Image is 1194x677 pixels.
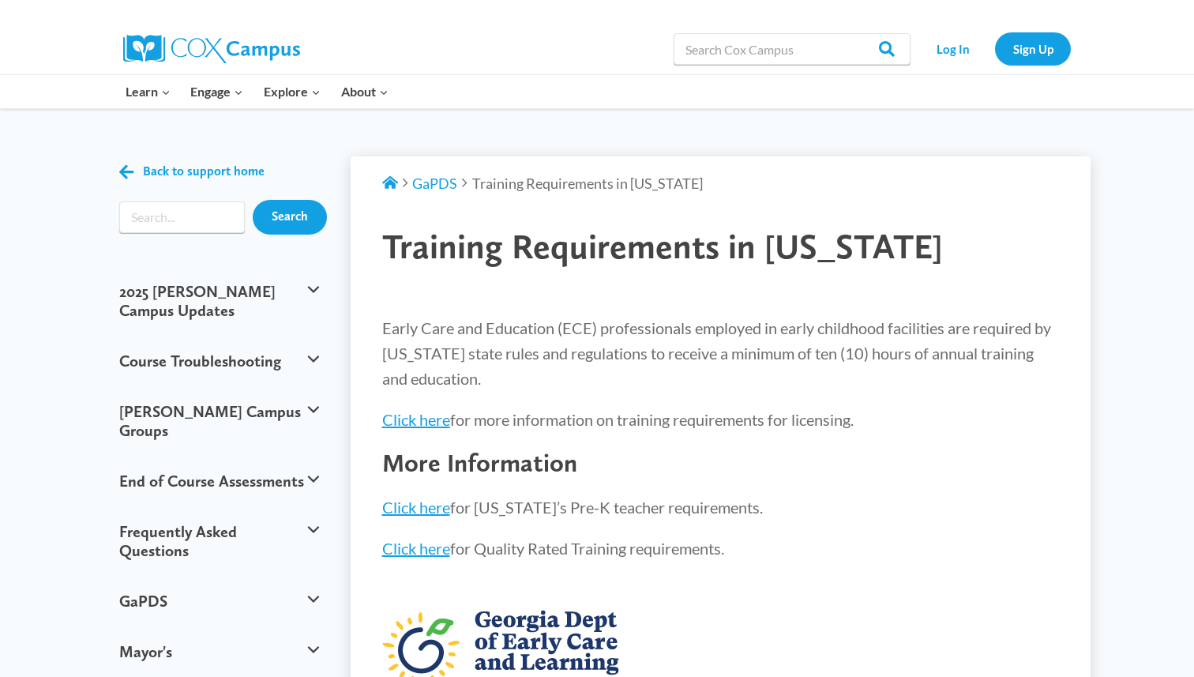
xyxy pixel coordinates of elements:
[382,410,450,429] a: Click here
[126,81,171,102] span: Learn
[918,32,987,65] a: Log In
[253,200,327,235] input: Search
[111,626,327,677] button: Mayor's
[119,201,245,233] input: Search input
[412,175,457,192] a: GaPDS
[111,386,327,456] button: [PERSON_NAME] Campus Groups
[341,81,389,102] span: About
[995,32,1071,65] a: Sign Up
[382,175,398,192] a: Support Home
[382,536,1060,561] p: for Quality Rated Training requirements.
[111,506,327,576] button: Frequently Asked Questions
[382,539,450,558] a: Click here
[143,164,265,179] span: Back to support home
[382,315,1060,391] p: Early Care and Education (ECE) professionals employed in early childhood facilities are required ...
[382,448,1060,478] h3: More Information
[382,498,450,517] a: Click here
[190,81,243,102] span: Engage
[111,576,327,626] button: GaPDS
[264,81,321,102] span: Explore
[111,266,327,336] button: 2025 [PERSON_NAME] Campus Updates
[119,160,265,183] a: Back to support home
[111,336,327,386] button: Course Troubleshooting
[918,32,1071,65] nav: Secondary Navigation
[382,225,943,267] span: Training Requirements in [US_STATE]
[382,407,1060,432] p: for more information on training requirements for licensing.
[111,456,327,506] button: End of Course Assessments
[674,33,911,65] input: Search Cox Campus
[472,175,703,192] span: Training Requirements in [US_STATE]
[123,35,300,63] img: Cox Campus
[119,201,245,233] form: Search form
[115,75,398,108] nav: Primary Navigation
[382,495,1060,520] p: for [US_STATE]’s Pre-K teacher requirements.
